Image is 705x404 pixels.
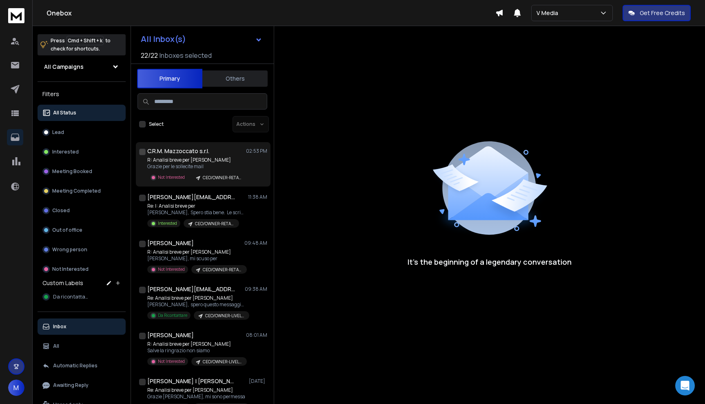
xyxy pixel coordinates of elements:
[53,362,98,369] p: Automatic Replies
[53,294,90,300] span: Da ricontattare
[158,312,187,318] p: Da Ricontattare
[149,121,164,127] label: Select
[147,249,245,255] p: R: Analisi breve per [PERSON_NAME]
[147,209,245,216] p: [PERSON_NAME], Spero stia bene. Le scrivo
[53,323,67,330] p: Inbox
[245,286,267,292] p: 09:38 AM
[38,124,126,141] button: Lead
[38,202,126,219] button: Closed
[147,147,209,155] h1: C.R.M. Mazzoccato s.r.l.
[195,221,234,227] p: CEO/OWNER-RETARGETING EMAIL NON APERTE-LIVELLO 3 - CONSAPEVOLE DEL PROBLEMA -TARGET A -test 2 Copy
[137,69,202,88] button: Primary
[38,289,126,305] button: Da ricontattare
[52,129,64,136] p: Lead
[244,240,267,246] p: 09:48 AM
[8,380,24,396] button: M
[158,220,177,226] p: Interested
[202,70,268,88] button: Others
[158,358,185,364] p: Not Interested
[623,5,691,21] button: Get Free Credits
[147,393,245,400] p: Grazie [PERSON_NAME], mi sono permessa
[147,157,245,163] p: R: Analisi breve per [PERSON_NAME]
[147,163,245,170] p: Grazie per le sollecite mail
[158,174,185,180] p: Not Interested
[246,332,267,338] p: 08:01 AM
[147,387,245,393] p: Re: Analisi breve per [PERSON_NAME]
[147,255,245,262] p: [PERSON_NAME], mi scuso per
[44,63,84,71] h1: All Campaigns
[147,331,194,339] h1: [PERSON_NAME]
[47,8,495,18] h1: Onebox
[160,50,212,60] h3: Inboxes selected
[38,242,126,258] button: Wrong person
[53,110,76,116] p: All Status
[147,295,245,301] p: Re: Analisi breve per [PERSON_NAME]
[38,163,126,180] button: Meeting Booked
[158,266,185,272] p: Not Interested
[42,279,83,287] h3: Custom Labels
[203,175,242,181] p: CEO/OWNER-RETARGETING EMAIL NON APERTE-LIVELLO 3 - CONSAPEVOLE DEL PROBLEMA -TARGET A -tes1
[53,382,89,389] p: Awaiting Reply
[675,376,695,395] div: Open Intercom Messenger
[67,36,104,45] span: Cmd + Shift + k
[38,261,126,277] button: Not Interested
[203,359,242,365] p: CEO/OWNER-LIVELLO 3 - CONSAPEVOLE DEL PROBLEMA-PERSONALIZZAZIONI TARGET A-TEST 1
[141,50,158,60] span: 22 / 22
[38,105,126,121] button: All Status
[141,35,186,43] h1: All Inbox(s)
[38,222,126,238] button: Out of office
[147,341,245,347] p: R: Analisi breve per [PERSON_NAME]
[147,301,245,308] p: [PERSON_NAME], spero questo messaggio la
[408,256,572,268] p: It’s the beginning of a legendary conversation
[38,183,126,199] button: Meeting Completed
[248,194,267,200] p: 11:38 AM
[52,266,89,272] p: Not Interested
[147,285,237,293] h1: [PERSON_NAME][EMAIL_ADDRESS][DOMAIN_NAME]
[52,168,92,175] p: Meeting Booked
[52,149,79,155] p: Interested
[38,358,126,374] button: Automatic Replies
[51,37,111,53] p: Press to check for shortcuts.
[53,343,59,349] p: All
[52,188,101,194] p: Meeting Completed
[52,207,70,214] p: Closed
[203,267,242,273] p: CEO/OWNER-RETARGETING EMAIL NON APERTE-LIVELLO 3 - CONSAPEVOLE DEL PROBLEMA -TARGET A -tes1
[38,144,126,160] button: Interested
[249,378,267,384] p: [DATE]
[52,227,82,233] p: Out of office
[147,193,237,201] h1: [PERSON_NAME][EMAIL_ADDRESS][DOMAIN_NAME]
[147,377,237,385] h1: [PERSON_NAME] | [PERSON_NAME]
[38,59,126,75] button: All Campaigns
[38,377,126,393] button: Awaiting Reply
[147,347,245,354] p: Salve la ringrazio non siamo
[38,318,126,335] button: Inbox
[38,338,126,354] button: All
[38,88,126,100] h3: Filters
[8,8,24,23] img: logo
[147,239,194,247] h1: [PERSON_NAME]
[640,9,685,17] p: Get Free Credits
[147,203,245,209] p: Re: I: Analisi breve per
[205,313,244,319] p: CEO/OWNER-LIVELLO 3 - CONSAPEVOLE DEL PROBLEMA-PERSONALIZZAZIONI TARGET A-TEST 1
[246,148,267,154] p: 02:53 PM
[134,31,269,47] button: All Inbox(s)
[52,246,87,253] p: Wrong person
[537,9,561,17] p: V Media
